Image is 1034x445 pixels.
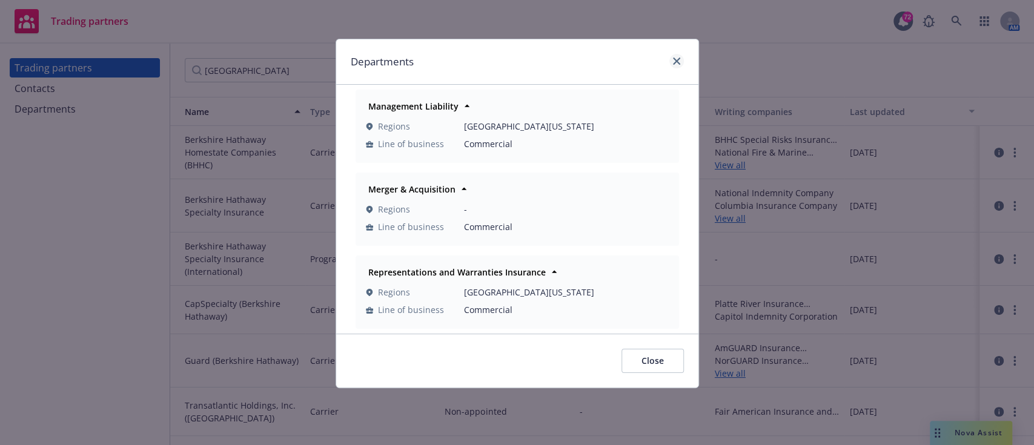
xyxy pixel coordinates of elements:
span: - [464,203,669,216]
span: Commercial [464,220,669,233]
span: Line of business [378,303,444,316]
strong: Merger & Acquisition [368,183,456,195]
span: [GEOGRAPHIC_DATA][US_STATE] [464,286,669,298]
a: close [669,54,684,68]
span: Close [641,355,664,366]
span: Regions [378,286,410,298]
button: Close [621,349,684,373]
span: Commercial [464,137,669,150]
span: Line of business [378,220,444,233]
span: Regions [378,120,410,133]
span: Line of business [378,137,444,150]
span: Regions [378,203,410,216]
strong: Management Liability [368,101,459,112]
span: [GEOGRAPHIC_DATA][US_STATE] [464,120,669,133]
span: Commercial [464,303,669,316]
strong: Representations and Warranties Insurance [368,266,546,278]
h1: Departments [351,54,414,70]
